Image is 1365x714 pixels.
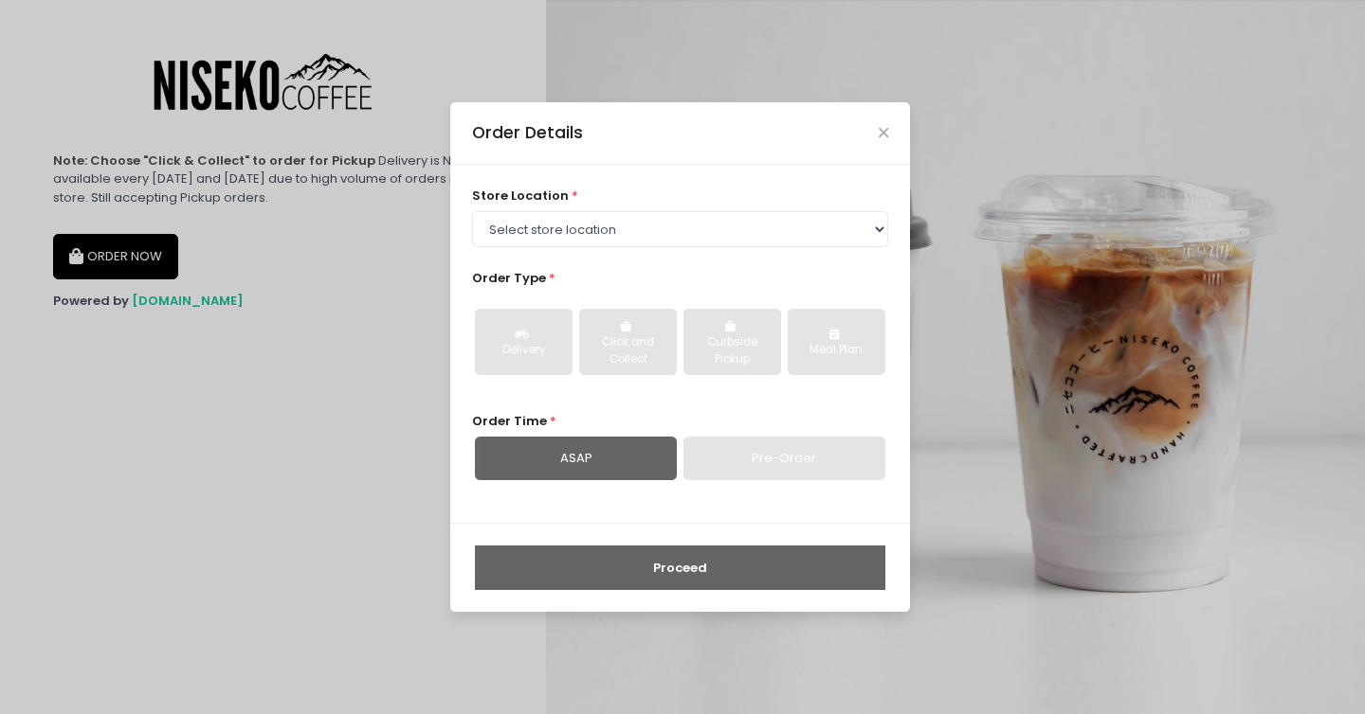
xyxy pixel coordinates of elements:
[879,128,888,137] button: Close
[475,545,885,591] button: Proceed
[592,334,664,367] div: Click and Collect
[801,342,872,359] div: Meal Plan
[472,187,569,205] span: store location
[488,342,559,359] div: Delivery
[475,309,573,375] button: Delivery
[579,309,677,375] button: Click and Collect
[472,120,583,145] div: Order Details
[472,269,546,287] span: Order Type
[788,309,885,375] button: Meal Plan
[697,334,768,367] div: Curbside Pickup
[472,412,547,430] span: Order Time
[683,309,781,375] button: Curbside Pickup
